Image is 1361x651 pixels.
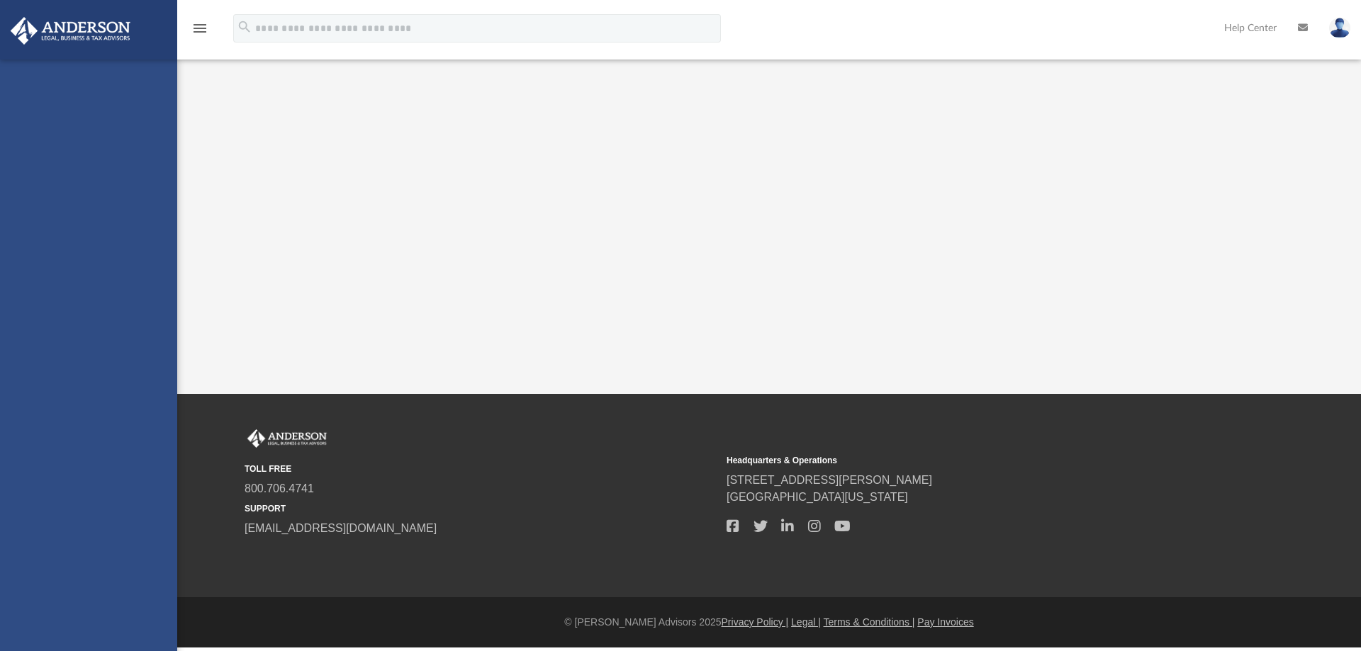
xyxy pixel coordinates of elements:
[727,491,908,503] a: [GEOGRAPHIC_DATA][US_STATE]
[237,19,252,35] i: search
[917,616,973,628] a: Pay Invoices
[245,502,717,515] small: SUPPORT
[177,615,1361,630] div: © [PERSON_NAME] Advisors 2025
[191,20,208,37] i: menu
[191,27,208,37] a: menu
[245,482,314,494] a: 800.706.4741
[1329,18,1350,38] img: User Pic
[6,17,135,45] img: Anderson Advisors Platinum Portal
[245,429,330,448] img: Anderson Advisors Platinum Portal
[245,463,717,475] small: TOLL FREE
[727,474,932,486] a: [STREET_ADDRESS][PERSON_NAME]
[722,616,789,628] a: Privacy Policy |
[245,522,437,534] a: [EMAIL_ADDRESS][DOMAIN_NAME]
[727,454,1199,467] small: Headquarters & Operations
[824,616,915,628] a: Terms & Conditions |
[791,616,821,628] a: Legal |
